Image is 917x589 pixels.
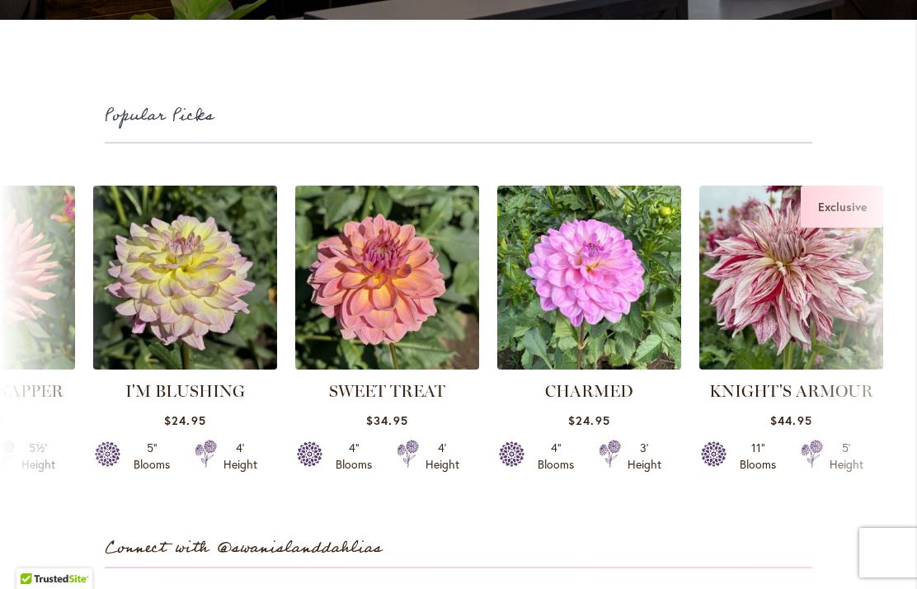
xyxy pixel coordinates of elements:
[295,186,479,370] img: SWEET TREAT
[533,440,579,473] div: 4" Blooms
[735,440,781,473] div: 11" Blooms
[699,186,883,370] a: KNIGHTS ARMOUR Exclusive
[568,412,609,428] span: $24.95
[129,440,175,473] div: 5" Blooms
[105,102,812,130] h2: Popular Picks
[426,440,459,473] div: 4' Height
[366,412,407,428] span: $34.95
[125,381,245,401] a: I'M BLUSHING
[628,440,661,473] div: 3' Height
[223,440,257,473] div: 4' Height
[331,440,377,473] div: 4" Blooms
[93,186,277,370] img: I’M BLUSHING
[699,186,883,370] img: KNIGHTS ARMOUR
[164,412,205,428] span: $24.95
[709,381,873,401] a: KNIGHT'S ARMOUR
[770,412,811,428] span: $44.95
[545,381,633,401] a: CHARMED
[497,186,681,370] img: CHARMED
[801,186,883,228] div: Exclusive
[329,381,445,401] a: SWEET TREAT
